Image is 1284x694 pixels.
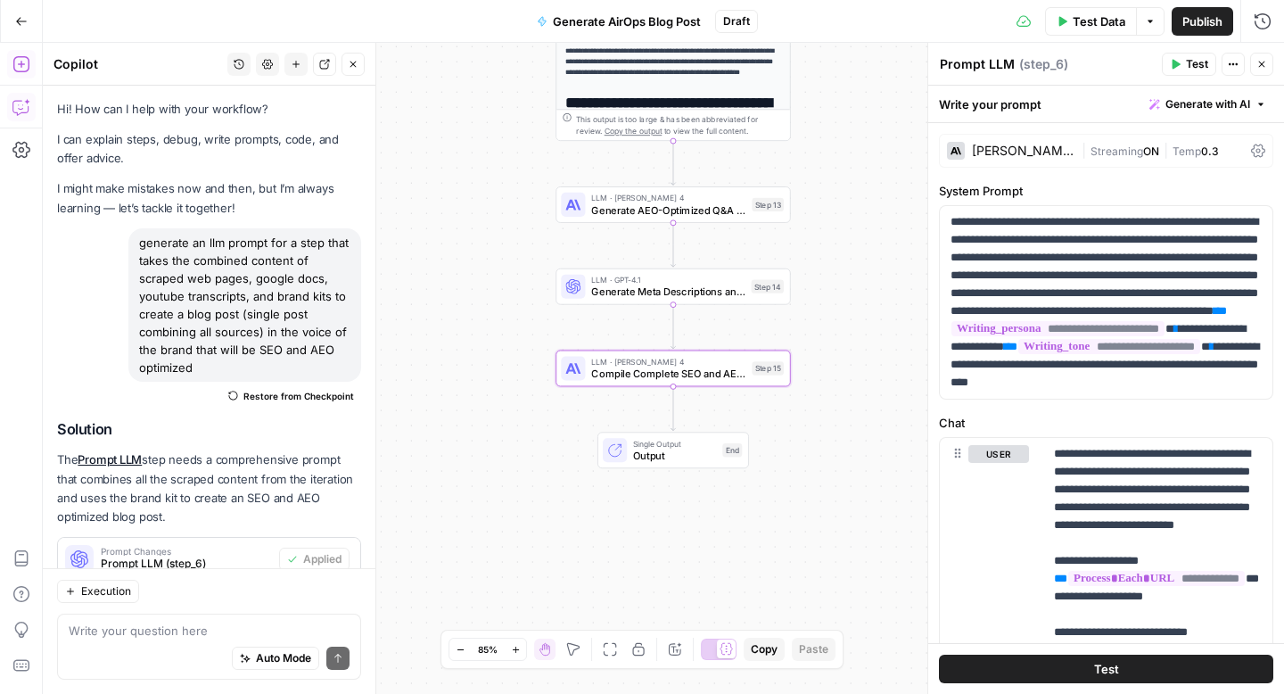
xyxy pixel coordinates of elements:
[57,421,361,438] h2: Solution
[1019,55,1068,73] span: ( step_6 )
[671,141,675,185] g: Edge from step_6 to step_13
[605,127,663,136] span: Copy the output
[633,448,716,463] span: Output
[303,551,342,567] span: Applied
[478,642,498,657] span: 85%
[1094,660,1119,678] span: Test
[751,641,778,657] span: Copy
[939,655,1273,683] button: Test
[1073,12,1125,30] span: Test Data
[752,198,784,211] div: Step 13
[556,432,790,468] div: Single OutputOutputEnd
[576,113,784,137] div: This output is too large & has been abbreviated for review. to view the full content.
[57,179,361,217] p: I might make mistakes now and then, but I’m always learning — let’s tackle it together!
[722,443,742,457] div: End
[1045,7,1136,36] button: Test Data
[591,202,745,218] span: Generate AEO-Optimized Q&A Section
[57,100,361,119] p: Hi! How can I help with your workflow?
[1082,141,1091,159] span: |
[101,556,272,572] span: Prompt LLM (step_6)
[792,638,835,661] button: Paste
[799,641,828,657] span: Paste
[128,228,361,382] div: generate an llm prompt for a step that takes the combined content of scraped web pages, google do...
[752,280,785,293] div: Step 14
[671,305,675,349] g: Edge from step_14 to step_15
[591,274,745,286] span: LLM · GPT-4.1
[1173,145,1201,158] span: Temp
[1143,145,1159,158] span: ON
[57,450,361,526] p: The step needs a comprehensive prompt that combines all the scraped content from the iteration an...
[591,356,745,368] span: LLM · [PERSON_NAME] 4
[556,269,790,305] div: LLM · GPT-4.1Generate Meta Descriptions and Structured DataStep 14
[1201,145,1219,158] span: 0.3
[940,55,1015,73] textarea: Prompt LLM
[939,182,1273,200] label: System Prompt
[256,650,311,666] span: Auto Mode
[1165,96,1250,112] span: Generate with AI
[633,437,716,450] span: Single Output
[968,445,1029,463] button: user
[53,55,222,73] div: Copilot
[556,351,790,387] div: LLM · [PERSON_NAME] 4Compile Complete SEO and AEO Optimized Blog PostStep 15
[671,386,675,430] g: Edge from step_15 to end
[591,192,745,204] span: LLM · [PERSON_NAME] 4
[556,186,790,223] div: LLM · [PERSON_NAME] 4Generate AEO-Optimized Q&A SectionStep 13
[591,285,745,300] span: Generate Meta Descriptions and Structured Data
[1159,141,1173,159] span: |
[81,583,131,599] span: Execution
[939,414,1273,432] label: Chat
[752,361,784,375] div: Step 15
[1091,145,1143,158] span: Streaming
[1186,56,1208,72] span: Test
[928,86,1284,122] div: Write your prompt
[972,145,1074,157] div: [PERSON_NAME] 3.5 Sonnet
[279,548,350,571] button: Applied
[57,580,139,603] button: Execution
[232,647,319,670] button: Auto Mode
[57,130,361,168] p: I can explain steps, debug, write prompts, code, and offer advice.
[1182,12,1222,30] span: Publish
[671,223,675,267] g: Edge from step_13 to step_14
[526,7,712,36] button: Generate AirOps Blog Post
[1172,7,1233,36] button: Publish
[723,13,750,29] span: Draft
[553,12,701,30] span: Generate AirOps Blog Post
[591,366,745,381] span: Compile Complete SEO and AEO Optimized Blog Post
[1162,53,1216,76] button: Test
[221,385,361,407] button: Restore from Checkpoint
[101,547,272,556] span: Prompt Changes
[78,452,142,467] a: Prompt LLM
[243,389,354,403] span: Restore from Checkpoint
[1142,93,1273,116] button: Generate with AI
[744,638,785,661] button: Copy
